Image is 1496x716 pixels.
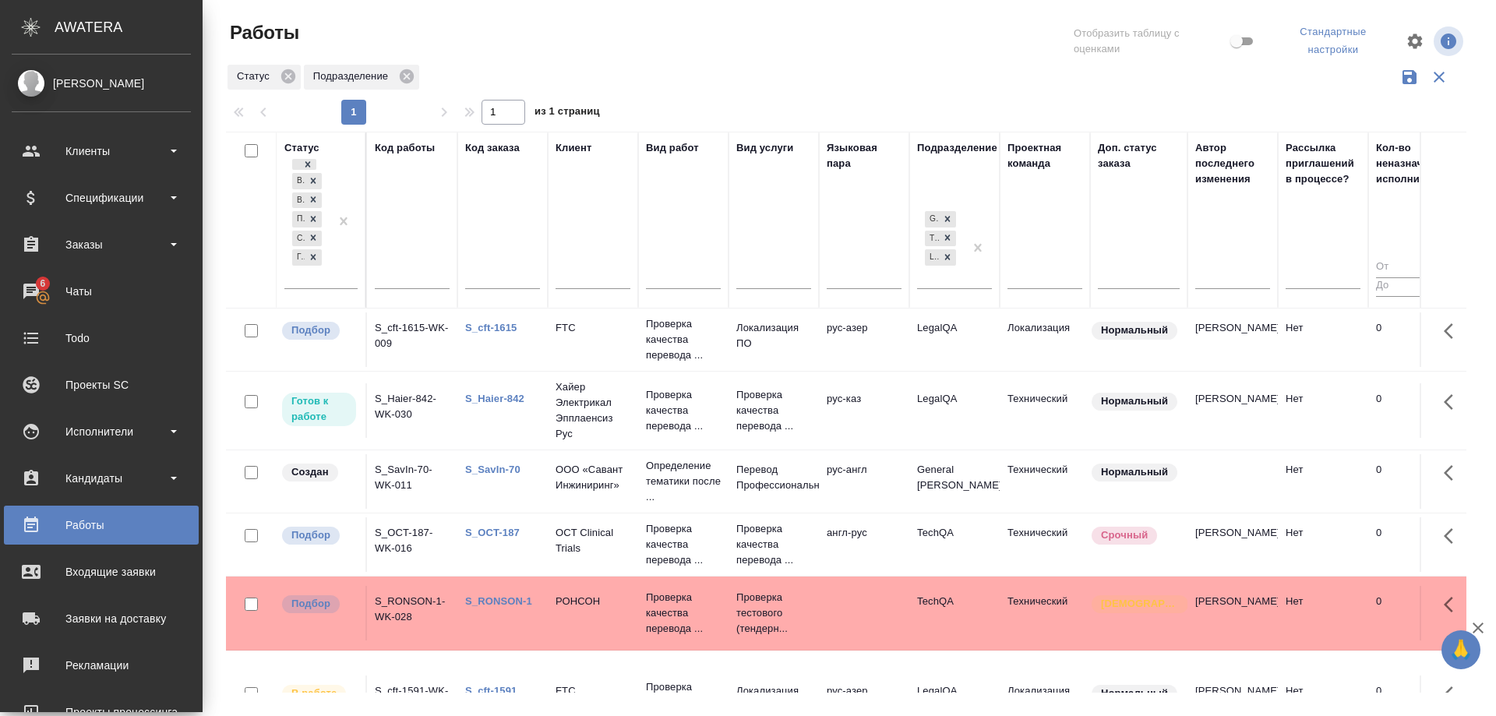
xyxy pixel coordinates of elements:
[1101,464,1168,480] p: Нормальный
[736,683,811,714] p: Локализация ПО
[819,312,909,367] td: рус-азер
[1101,393,1168,409] p: Нормальный
[291,248,323,267] div: В ожидании, В работе, Подбор, Создан, Готов к работе
[291,596,330,612] p: Подбор
[465,322,517,333] a: S_cft-1615
[1376,140,1470,187] div: Кол-во неназначенных исполнителей
[12,233,191,256] div: Заказы
[909,454,1000,509] td: General [PERSON_NAME]
[909,586,1000,640] td: TechQA
[1278,517,1368,572] td: Нет
[4,365,199,404] a: Проекты SC
[1000,312,1090,367] td: Локализация
[1434,383,1472,421] button: Здесь прячутся важные кнопки
[12,607,191,630] div: Заявки на доставку
[909,312,1000,367] td: LegalQA
[280,320,358,341] div: Можно подбирать исполнителей
[12,513,191,537] div: Работы
[280,683,358,704] div: Исполнитель выполняет работу
[1448,633,1474,666] span: 🙏
[925,211,939,227] div: General [PERSON_NAME]
[736,590,811,637] p: Проверка тестового (тендерн...
[4,646,199,685] a: Рекламации
[556,683,630,699] p: FTC
[1441,630,1480,669] button: 🙏
[465,393,524,404] a: S_Haier-842
[923,248,958,267] div: General LQA, TechQA, LegalQA
[291,171,323,191] div: В ожидании, В работе, Подбор, Создан, Готов к работе
[292,249,305,266] div: Готов к работе
[12,373,191,397] div: Проекты SC
[1368,383,1493,438] td: 0
[1270,20,1396,62] div: split button
[736,521,811,568] p: Проверка качества перевода ...
[646,316,721,363] p: Проверка качества перевода ...
[1195,140,1270,187] div: Автор последнего изменения
[1098,140,1180,171] div: Доп. статус заказа
[228,65,301,90] div: Статус
[1187,517,1278,572] td: [PERSON_NAME]
[367,454,457,509] td: S_SavIn-70-WK-011
[646,590,721,637] p: Проверка качества перевода ...
[291,210,323,229] div: В ожидании, В работе, Подбор, Создан, Готов к работе
[304,65,419,90] div: Подразделение
[1434,517,1472,555] button: Здесь прячутся важные кнопки
[1368,312,1493,367] td: 0
[367,383,457,438] td: S_Haier-842-WK-030
[556,140,591,156] div: Клиент
[1434,454,1472,492] button: Здесь прячутся важные кнопки
[291,157,318,171] div: В ожидании, В работе, Подбор, Создан, Готов к работе
[12,420,191,443] div: Исполнители
[827,140,901,171] div: Языковая пара
[237,69,275,84] p: Статус
[12,280,191,303] div: Чаты
[291,527,330,543] p: Подбор
[1187,312,1278,367] td: [PERSON_NAME]
[465,527,520,538] a: S_OCT-187
[819,517,909,572] td: англ-рус
[367,517,457,572] td: S_OCT-187-WK-016
[292,230,305,246] div: Создан
[925,230,939,246] div: TechQA
[819,383,909,438] td: рус-каз
[465,140,520,156] div: Код заказа
[1434,675,1472,713] button: Здесь прячутся важные кнопки
[1368,586,1493,640] td: 0
[55,12,203,43] div: AWATERA
[1396,23,1434,60] span: Настроить таблицу
[1187,383,1278,438] td: [PERSON_NAME]
[4,319,199,358] a: Todo
[280,391,358,428] div: Исполнитель может приступить к работе
[736,387,811,434] p: Проверка качества перевода ...
[12,467,191,490] div: Кандидаты
[292,211,305,227] div: Подбор
[292,173,305,189] div: В ожидании
[4,599,199,638] a: Заявки на доставку
[284,140,319,156] div: Статус
[1286,140,1360,187] div: Рассылка приглашений в процессе?
[280,525,358,546] div: Можно подбирать исполнителей
[917,140,997,156] div: Подразделение
[465,464,520,475] a: S_SavIn-70
[1101,596,1179,612] p: [DEMOGRAPHIC_DATA]
[1000,586,1090,640] td: Технический
[375,140,435,156] div: Код работы
[556,525,630,556] p: OCT Clinical Trials
[909,517,1000,572] td: TechQA
[1187,586,1278,640] td: [PERSON_NAME]
[646,458,721,505] p: Определение тематики после ...
[367,312,457,367] td: S_cft-1615-WK-009
[1074,26,1227,57] span: Отобразить таблицу с оценками
[465,685,517,697] a: S_cft-1591
[1278,586,1368,640] td: Нет
[909,383,1000,438] td: LegalQA
[12,560,191,584] div: Входящие заявки
[1101,323,1168,338] p: Нормальный
[12,75,191,92] div: [PERSON_NAME]
[923,228,958,248] div: General LQA, TechQA, LegalQA
[12,326,191,350] div: Todo
[291,393,347,425] p: Готов к работе
[556,594,630,609] p: РОНСОН
[12,654,191,677] div: Рекламации
[736,140,794,156] div: Вид услуги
